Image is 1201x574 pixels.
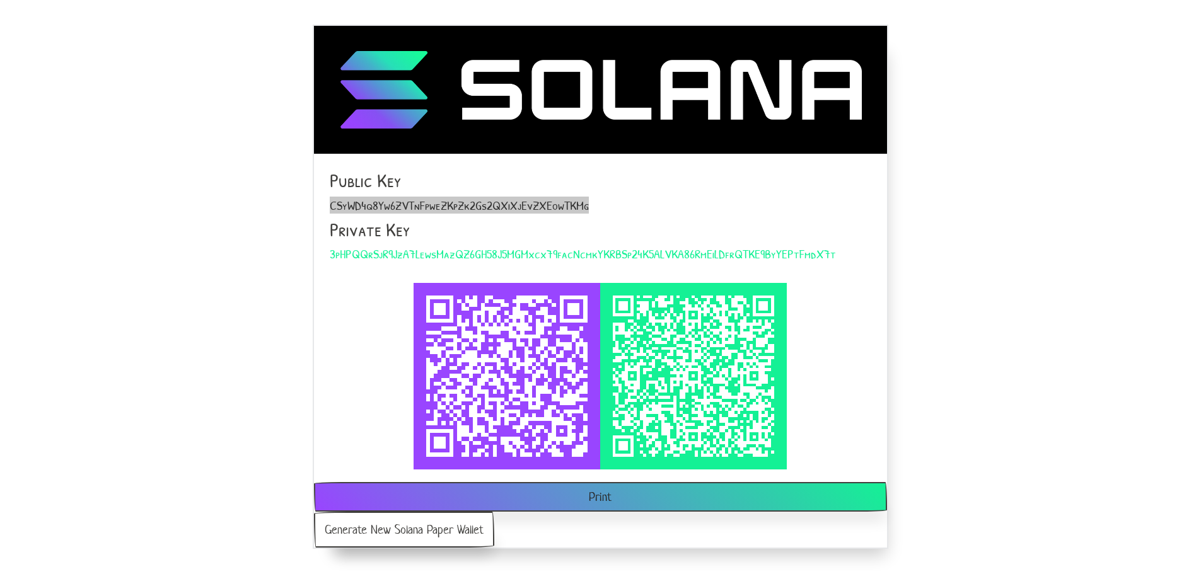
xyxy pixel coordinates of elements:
span: 3pHPQQrSjR9JzA7LewsMazQZ6GH58J5MGMxcx79facNcmkYKRBSp24K5ALVKA86RmEiLDfrQTKE9ByYEPtFmdX7t [330,245,836,262]
img: ZAG7Qm2yo+lIiqL8IwPMGtNMT7Xu1n5pbBCAC8ImAbkSTxM0ToDre++dUAP4fUavhM+8NGwQAAAAASUVORK5CYII= [613,296,775,457]
h4: Private Key [330,219,871,241]
div: 3pHPQQrSjR9JzA7LewsMazQZ6GH58J5MGMxcx79facNcmkYKRBSp24K5ALVKA86RmEiLDfrQTKE9ByYEPtFmdX7t [613,296,775,457]
h4: Public Key [330,169,871,192]
button: Print [314,482,887,512]
button: Generate New Solana Paper Wallet [314,512,494,548]
div: CSyWD4q8Yw6ZVTnFpweZKpZk2Gs2QXiXjEvZXEowTKMg [427,296,588,457]
img: Card example image [314,26,887,154]
span: CSyWD4q8Yw6ZVTnFpweZKpZk2Gs2QXiXjEvZXEowTKMg [330,197,589,214]
img: Uo29E4He8MHXlEAIBCRAAiAL8QiADUGycTQB2r4RdVlNOAXiec36ADKZ+a5gpwCtGpQcfhRa+im32uAMVHwAhAffpQsKLkzQR... [427,296,588,457]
